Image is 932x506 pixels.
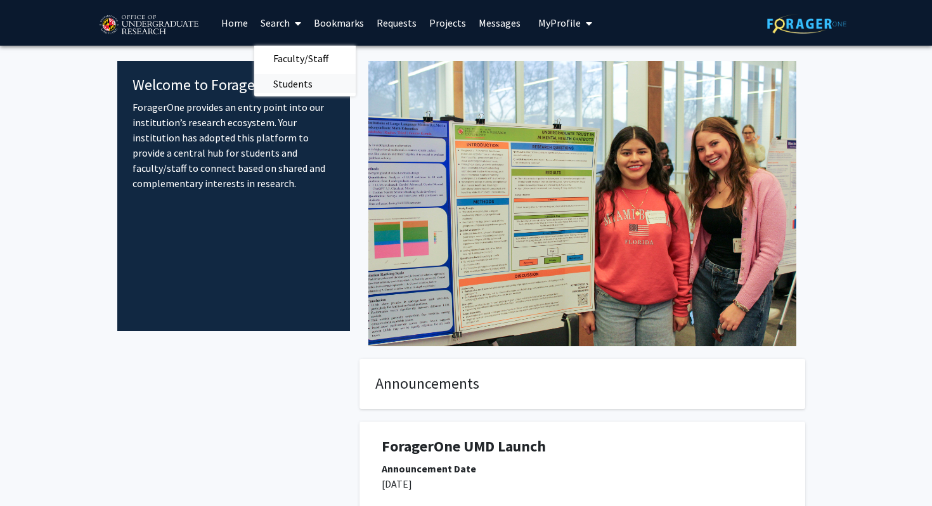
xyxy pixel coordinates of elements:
[133,100,335,191] p: ForagerOne provides an entry point into our institution’s research ecosystem. Your institution ha...
[382,438,783,456] h1: ForagerOne UMD Launch
[254,1,307,45] a: Search
[382,476,783,491] p: [DATE]
[370,1,423,45] a: Requests
[368,61,796,346] img: Cover Image
[95,10,202,41] img: University of Maryland Logo
[254,49,356,68] a: Faculty/Staff
[10,449,54,496] iframe: Chat
[254,71,332,96] span: Students
[375,375,789,393] h4: Announcements
[307,1,370,45] a: Bookmarks
[472,1,527,45] a: Messages
[254,46,347,71] span: Faculty/Staff
[382,461,783,476] div: Announcement Date
[538,16,581,29] span: My Profile
[767,14,846,34] img: ForagerOne Logo
[215,1,254,45] a: Home
[423,1,472,45] a: Projects
[254,74,356,93] a: Students
[133,76,335,94] h4: Welcome to ForagerOne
